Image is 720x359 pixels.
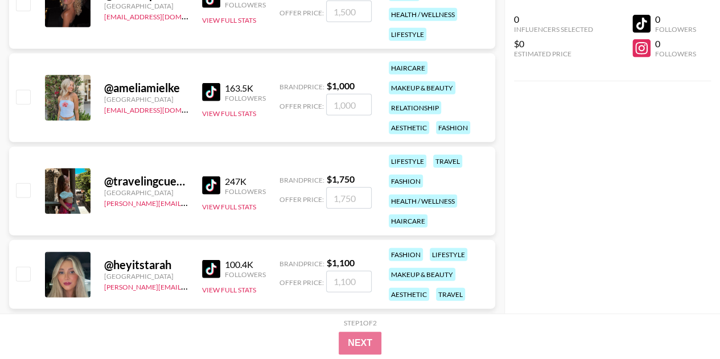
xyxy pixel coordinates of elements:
span: Brand Price: [279,82,324,91]
div: Followers [225,270,266,279]
input: 1,500 [326,1,372,22]
button: Next [339,332,381,354]
div: Followers [225,94,266,102]
div: aesthetic [389,288,429,301]
div: haircare [389,61,427,75]
div: fashion [389,248,423,261]
div: [GEOGRAPHIC_DATA] [104,95,188,104]
button: View Full Stats [202,286,256,294]
span: Offer Price: [279,9,324,17]
button: View Full Stats [202,203,256,211]
strong: $ 1,000 [327,80,355,91]
div: haircare [389,214,427,228]
iframe: Drift Widget Chat Controller [663,302,706,345]
button: View Full Stats [202,16,256,24]
a: [EMAIL_ADDRESS][DOMAIN_NAME] [104,104,219,114]
input: 1,100 [326,271,372,292]
a: [PERSON_NAME][EMAIL_ADDRESS][DOMAIN_NAME] [104,280,273,291]
div: 0 [514,14,593,25]
div: relationship [389,101,441,114]
strong: $ 1,100 [327,257,355,268]
div: travel [433,155,462,168]
div: aesthetic [389,121,429,134]
span: Brand Price: [279,259,324,268]
div: Followers [225,1,266,9]
div: makeup & beauty [389,81,455,94]
div: Followers [225,187,266,196]
div: fashion [389,175,423,188]
span: Offer Price: [279,195,324,204]
div: $0 [514,38,593,49]
img: TikTok [202,260,220,278]
div: [GEOGRAPHIC_DATA] [104,272,188,280]
span: Offer Price: [279,102,324,110]
input: 1,750 [326,187,372,209]
div: @ heyitstarah [104,258,188,272]
span: Brand Price: [279,176,324,184]
img: TikTok [202,83,220,101]
div: 163.5K [225,82,266,94]
div: @ travelingcuervo [104,174,188,188]
div: Followers [655,49,696,58]
div: health / wellness [389,195,457,208]
div: health / wellness [389,8,457,21]
div: lifestyle [389,155,426,168]
div: lifestyle [389,28,426,41]
a: [PERSON_NAME][EMAIL_ADDRESS][PERSON_NAME][DOMAIN_NAME] [104,197,327,208]
div: Influencers Selected [514,25,593,34]
div: 100.4K [225,259,266,270]
div: Estimated Price [514,49,593,58]
div: travel [436,288,465,301]
img: TikTok [202,176,220,195]
div: makeup & beauty [389,268,455,281]
strong: $ 1,750 [327,174,355,184]
div: 0 [655,38,696,49]
a: [EMAIL_ADDRESS][DOMAIN_NAME] [104,10,219,21]
div: 247K [225,176,266,187]
div: Step 1 of 2 [344,319,377,327]
div: [GEOGRAPHIC_DATA] [104,2,188,10]
button: View Full Stats [202,109,256,118]
div: lifestyle [430,248,467,261]
div: @ ameliamielke [104,81,188,95]
div: Followers [655,25,696,34]
span: Offer Price: [279,278,324,287]
div: 0 [655,14,696,25]
div: [GEOGRAPHIC_DATA] [104,188,188,197]
input: 1,000 [326,94,372,115]
div: fashion [436,121,470,134]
